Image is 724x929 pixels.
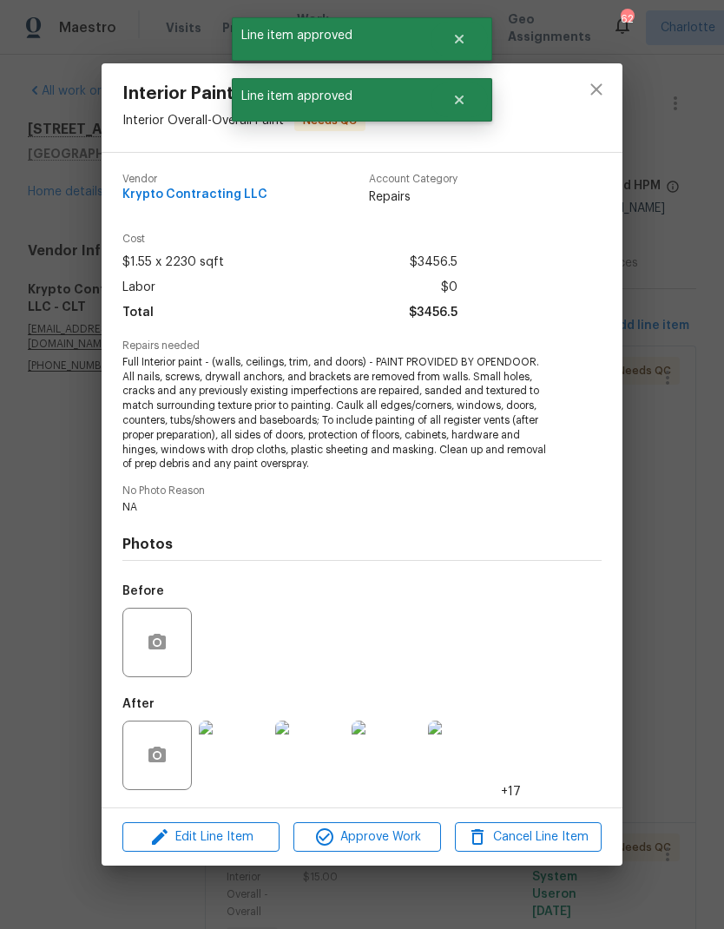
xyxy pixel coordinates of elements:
span: $3456.5 [409,300,457,326]
button: Cancel Line Item [455,822,602,853]
span: Krypto Contracting LLC [122,188,267,201]
span: Labor [122,275,155,300]
span: Line item approved [232,78,431,115]
div: 62 [621,10,633,28]
span: Cost [122,234,457,245]
span: $0 [441,275,457,300]
span: Vendor [122,174,267,185]
button: Edit Line Item [122,822,280,853]
h5: After [122,698,155,710]
button: Close [431,82,488,117]
span: Full Interior paint - (walls, ceilings, trim, and doors) - PAINT PROVIDED BY OPENDOOR. All nails,... [122,355,554,471]
span: $3456.5 [410,250,457,275]
span: Total [122,300,154,326]
span: NA [122,500,554,515]
button: Approve Work [293,822,440,853]
span: Account Category [369,174,457,185]
span: Interior Overall - Overall Paint [122,114,284,126]
h4: Photos [122,536,602,553]
span: Repairs needed [122,340,602,352]
span: Interior Paint [122,84,365,103]
span: Repairs [369,188,457,206]
button: close [576,69,617,110]
span: +17 [501,783,521,801]
span: No Photo Reason [122,485,602,497]
h5: Before [122,585,164,597]
span: Edit Line Item [128,827,274,848]
button: Close [431,22,488,56]
span: $1.55 x 2230 sqft [122,250,224,275]
span: Approve Work [299,827,435,848]
span: Cancel Line Item [460,827,596,848]
span: Line item approved [232,17,431,54]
